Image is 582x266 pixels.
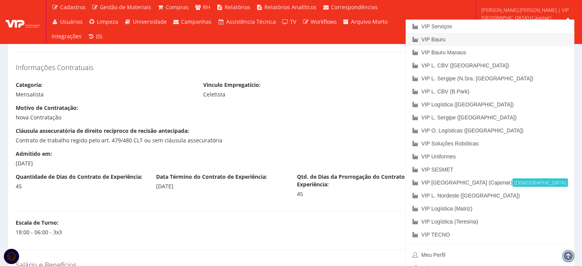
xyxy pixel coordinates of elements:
div: Contrato de trabalho regido pelo art. 479/480 CLT ou sem cláusula assecuratória [16,137,285,144]
a: VIP Bauru Manaus [406,46,574,59]
span: Gestão de Materiais [100,3,151,11]
a: VIP TECNO [406,228,574,241]
a: VIP Logística (Matriz) [406,202,574,215]
span: Cadastros [60,3,86,11]
a: Limpeza [86,15,122,29]
a: TV [279,15,300,29]
span: Integrações [52,33,82,40]
span: Correspondências [331,3,378,11]
div: Celetista [203,91,379,98]
label: Motivo de Contratação: [16,104,78,112]
label: Escala de Turno: [16,219,59,227]
span: (0) [96,33,102,40]
a: Universidade [121,15,170,29]
a: VIP L. CBV (B.Park) [406,85,574,98]
label: Cláusula assecuratória de direito recíproco de recisão antecipada: [16,127,189,135]
span: TV [290,18,296,25]
small: [DEMOGRAPHIC_DATA] [512,178,568,187]
span: Universidade [133,18,167,25]
a: VIP L. Nordeste ([GEOGRAPHIC_DATA]) [406,189,574,202]
div: 18:00 - 06:00 - 3x3 [16,228,145,236]
h4: Informações Contratuais [16,64,566,72]
span: RH [203,3,210,11]
a: Arquivo Morto [340,15,391,29]
span: Arquivo Morto [351,18,388,25]
a: VIP L. CBV ([GEOGRAPHIC_DATA]) [406,59,574,72]
div: [DATE] [16,160,145,167]
span: Campanhas [181,18,212,25]
div: [DATE] [156,183,285,190]
span: Relatórios Analíticos [264,3,316,11]
span: Compras [166,3,189,11]
a: Workflows [299,15,340,29]
span: Workflows [311,18,337,25]
a: VIP O. Logísticas ([GEOGRAPHIC_DATA]) [406,124,574,137]
a: VIP [GEOGRAPHIC_DATA] (Cajamar)[DEMOGRAPHIC_DATA] [406,176,574,189]
span: Limpeza [97,18,118,25]
img: logo [6,16,40,28]
span: Assistência Técnica [226,18,276,25]
a: VIP Soluções Robóticas [406,137,574,150]
div: Mensalista [16,91,192,98]
label: Qtd. de Dias da Prorrogação do Contrato de Experiência: [297,173,426,188]
label: Quantidade de Dias do Contrato de Experiência: [16,173,142,181]
a: VIP L. Sergipe (N.Sra. [GEOGRAPHIC_DATA]) [406,72,574,85]
label: Categoria: [16,81,42,89]
div: Nova Contratação [16,114,192,121]
a: Assistência Técnica [215,15,279,29]
a: (0) [85,29,105,44]
a: VIP Logística (Teresina) [406,215,574,228]
a: VIP Serviços [406,20,574,33]
a: VIP SESMET [406,163,574,176]
label: Admitido em: [16,150,52,158]
span: Relatórios [225,3,250,11]
span: Usuários [60,18,83,25]
a: Meu Perfil [406,248,574,261]
label: Data Término do Contrato de Experiência: [156,173,267,181]
a: VIP Bauru [406,33,574,46]
a: Integrações [49,29,85,44]
a: Campanhas [170,15,215,29]
a: VIP Uniformes [406,150,574,163]
div: 45 [16,183,145,190]
a: VIP Logística ([GEOGRAPHIC_DATA]) [406,98,574,111]
a: Usuários [49,15,86,29]
span: [PERSON_NAME].[PERSON_NAME] | VIP [GEOGRAPHIC_DATA] (Cajamar) [481,6,572,21]
div: 45 [297,190,426,198]
label: Vinculo Empregatício: [203,81,261,89]
a: VIP L. Sergipe ([GEOGRAPHIC_DATA]) [406,111,574,124]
